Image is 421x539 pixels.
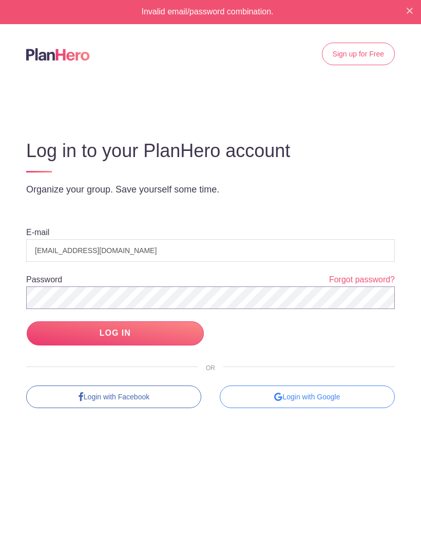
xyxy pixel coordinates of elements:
[407,6,413,14] button: Close
[322,43,395,65] a: Sign up for Free
[26,183,395,196] p: Organize your group. Save yourself some time.
[26,386,201,408] a: Login with Facebook
[26,141,395,161] h3: Log in to your PlanHero account
[329,274,395,286] a: Forgot password?
[220,386,395,408] div: Login with Google
[26,276,62,284] label: Password
[26,239,395,262] input: e.g. julie@eventco.com
[26,228,49,237] label: E-mail
[198,364,223,372] span: OR
[26,48,90,61] img: Logo main planhero
[27,321,204,345] input: LOG IN
[407,8,413,14] img: X small white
